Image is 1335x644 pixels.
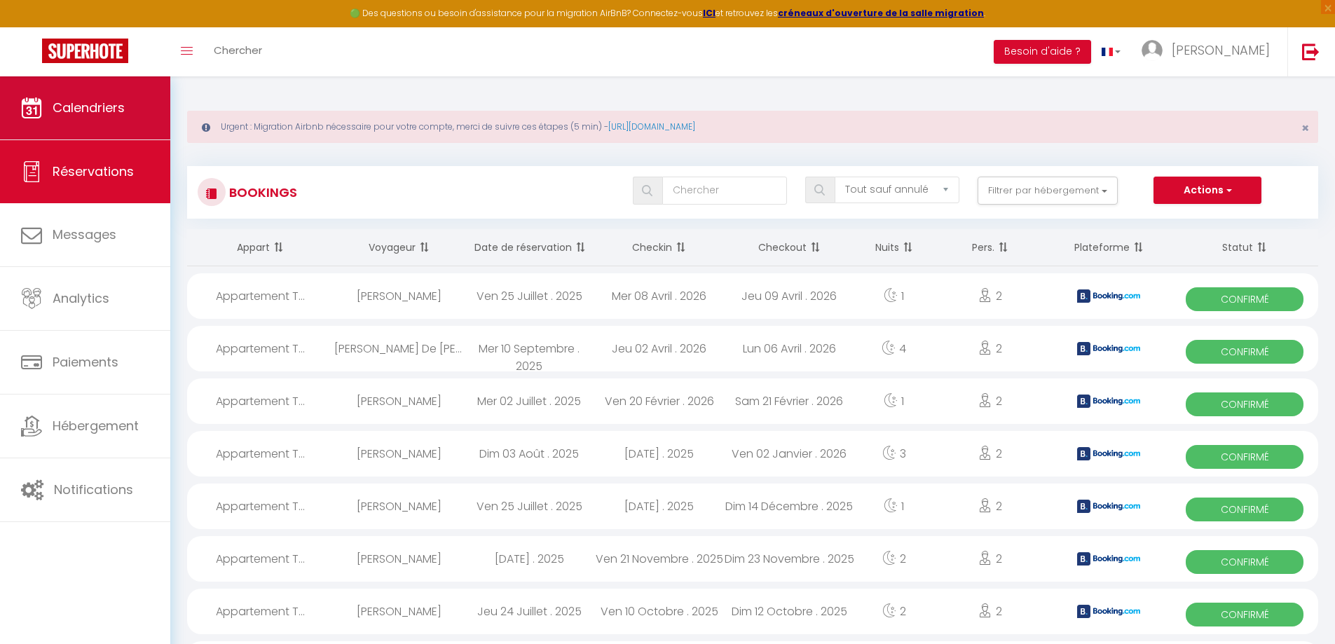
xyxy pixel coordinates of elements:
[1172,41,1270,59] span: [PERSON_NAME]
[1301,119,1309,137] span: ×
[54,481,133,498] span: Notifications
[1153,177,1261,205] button: Actions
[778,7,984,19] a: créneaux d'ouverture de la salle migration
[933,229,1046,266] th: Sort by people
[334,229,465,266] th: Sort by guest
[53,99,125,116] span: Calendriers
[854,229,933,266] th: Sort by nights
[203,27,273,76] a: Chercher
[1302,43,1320,60] img: logout
[53,417,139,434] span: Hébergement
[1131,27,1287,76] a: ... [PERSON_NAME]
[608,121,695,132] a: [URL][DOMAIN_NAME]
[994,40,1091,64] button: Besoin d'aide ?
[187,229,334,266] th: Sort by rentals
[1047,229,1172,266] th: Sort by channel
[703,7,716,19] a: ICI
[662,177,787,205] input: Chercher
[53,163,134,180] span: Réservations
[53,226,116,243] span: Messages
[42,39,128,63] img: Super Booking
[53,289,109,307] span: Analytics
[11,6,53,48] button: Ouvrir le widget de chat LiveChat
[187,111,1318,143] div: Urgent : Migration Airbnb nécessaire pour votre compte, merci de suivre ces étapes (5 min) -
[53,353,118,371] span: Paiements
[725,229,855,266] th: Sort by checkout
[1142,40,1163,61] img: ...
[1275,581,1324,633] iframe: Chat
[226,177,297,208] h3: Bookings
[1301,122,1309,135] button: Close
[978,177,1118,205] button: Filtrer par hébergement
[214,43,262,57] span: Chercher
[594,229,725,266] th: Sort by checkin
[1171,229,1318,266] th: Sort by status
[464,229,594,266] th: Sort by booking date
